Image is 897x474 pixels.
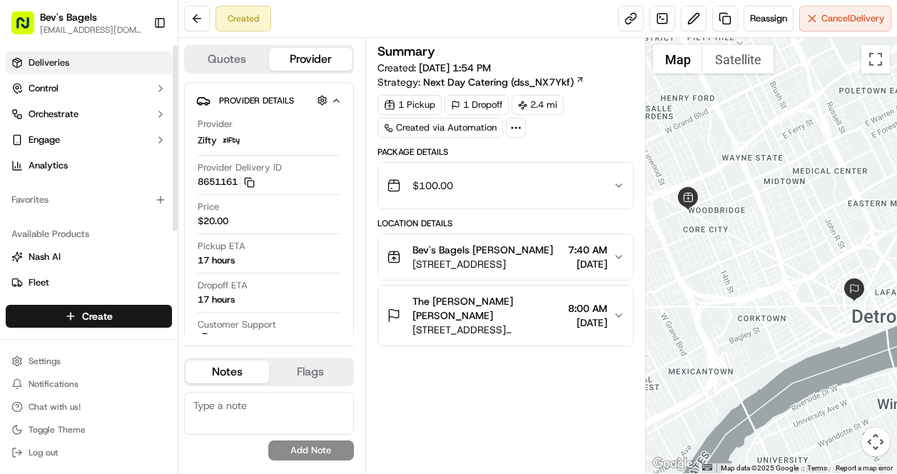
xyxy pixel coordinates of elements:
div: Past conversations [14,186,96,197]
img: zifty-logo-trans-sq.png [223,132,240,149]
button: Map camera controls [861,428,890,456]
div: 2.4 mi [512,95,564,115]
span: Cancel Delivery [821,12,885,25]
img: 1736555255976-a54dd68f-1ca7-489b-9aae-adbdc363a1c4 [29,222,40,233]
button: Settings [6,351,172,371]
button: Quotes [186,48,269,71]
button: Provider [269,48,353,71]
a: 📗Knowledge Base [9,275,115,301]
span: Reassign [750,12,787,25]
img: 8571987876998_91fb9ceb93ad5c398215_72.jpg [30,136,56,162]
div: We're available if you need us! [64,151,196,162]
div: Strategy: [377,75,584,89]
span: Settings [29,355,61,367]
button: Notifications [6,374,172,394]
button: 8651161 [198,176,255,188]
button: Engage [6,128,172,151]
span: [STREET_ADDRESS][PERSON_NAME] [412,323,562,337]
span: [STREET_ADDRESS] [412,257,553,271]
button: Start new chat [243,141,260,158]
span: Engage [29,133,60,146]
span: The [PERSON_NAME] [PERSON_NAME] [412,294,562,323]
button: Orchestrate [6,103,172,126]
span: Control [29,82,59,95]
div: Start new chat [64,136,234,151]
span: Fleet [29,276,49,289]
div: 17 hours [198,254,235,267]
button: Show street map [653,45,703,74]
a: Next Day Catering (dss_NX7Ykf) [423,75,584,89]
a: Terms (opens in new tab) [807,464,827,472]
a: 💻API Documentation [115,275,235,301]
button: Toggle fullscreen view [861,45,890,74]
span: Notifications [29,378,78,390]
span: Analytics [29,159,68,172]
span: Nash AI [29,251,61,263]
span: Created: [377,61,491,75]
span: Knowledge Base [29,281,109,295]
span: Wisdom [PERSON_NAME] [44,221,152,233]
button: Toggle Theme [6,420,172,440]
span: [DATE] [568,316,607,330]
button: Flags [269,360,353,383]
span: $100.00 [412,178,453,193]
span: Price [198,201,219,213]
span: Log out [29,447,58,458]
button: CancelDelivery [799,6,891,31]
img: Wisdom Oko [14,208,37,236]
span: Create [82,309,113,323]
input: Got a question? Start typing here... [37,92,257,107]
span: Zifty [198,134,217,147]
span: $20.00 [198,215,228,228]
div: 1 Dropoff [445,95,509,115]
span: 7:40 AM [568,243,607,257]
button: Bev's Bagels[EMAIL_ADDRESS][DOMAIN_NAME] [6,6,148,40]
img: Nash [14,14,43,43]
button: The [PERSON_NAME] [PERSON_NAME][STREET_ADDRESS][PERSON_NAME]8:00 AM[DATE] [378,286,633,346]
span: Provider Details [219,95,294,106]
span: 8:00 AM [568,301,607,316]
a: Deliveries [6,51,172,74]
button: $100.00 [378,163,633,208]
img: 1736555255976-a54dd68f-1ca7-489b-9aae-adbdc363a1c4 [14,136,40,162]
button: Fleet [6,271,172,294]
span: Pickup ETA [198,240,245,253]
button: Provider Details [196,89,342,112]
div: Location Details [377,218,634,229]
div: Favorites [6,188,172,211]
span: Chat with us! [29,401,81,413]
p: Welcome 👋 [14,57,260,80]
button: See all [221,183,260,200]
button: Bev's Bagels [PERSON_NAME][STREET_ADDRESS]7:40 AM[DATE] [378,234,633,280]
a: Fleet [11,276,166,289]
span: Toggle Theme [29,424,86,435]
button: Bev's Bagels [40,10,97,24]
div: 📗 [14,282,26,293]
a: Analytics [6,154,172,177]
button: Reassign [744,6,794,31]
a: Powered byPylon [101,315,173,326]
button: [EMAIL_ADDRESS][DOMAIN_NAME] [40,24,142,36]
span: Deliveries [29,56,69,69]
a: Created via Automation [377,118,503,138]
button: Nash AI [6,246,172,268]
span: [DATE] [163,221,192,233]
button: Create [6,305,172,328]
span: API Documentation [135,281,229,295]
h3: Summary [377,45,435,58]
button: Log out [6,443,172,463]
span: Map data ©2025 Google [721,464,799,472]
button: Show satellite imagery [703,45,774,74]
span: Pylon [142,316,173,326]
span: [DATE] 1:54 PM [419,61,491,74]
span: Provider Delivery ID [198,161,282,174]
button: Notes [186,360,269,383]
div: Available Products [6,223,172,246]
div: Package Details [377,146,634,158]
button: Keyboard shortcuts [702,464,712,470]
a: Nash AI [11,251,166,263]
div: 1 Pickup [377,95,442,115]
